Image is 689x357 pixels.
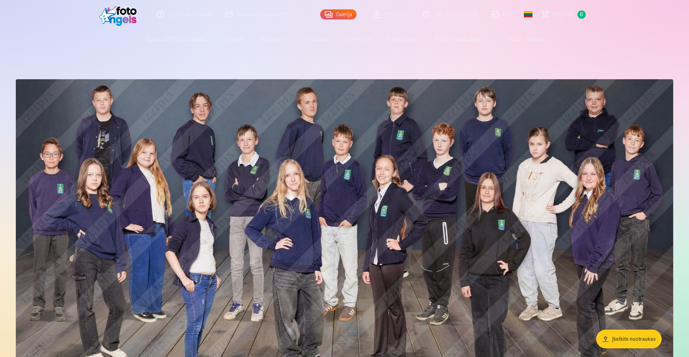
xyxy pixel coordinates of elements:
span: 0 [577,10,586,19]
a: Rinkiniai [215,29,253,49]
a: Kalendoriai [379,29,426,49]
a: Spausdinti nuotraukas [137,29,215,49]
a: Visos prekės [489,29,552,49]
button: Įkelkite nuotraukas [596,330,662,348]
a: Magnetai [253,29,295,49]
a: Puodeliai [295,29,336,49]
a: Galerija [320,9,357,19]
a: Suvenyrai [336,29,379,49]
img: /fa5 [99,3,141,26]
span: Krepšelis [553,10,575,19]
a: Raktų pakabukas [426,29,489,49]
